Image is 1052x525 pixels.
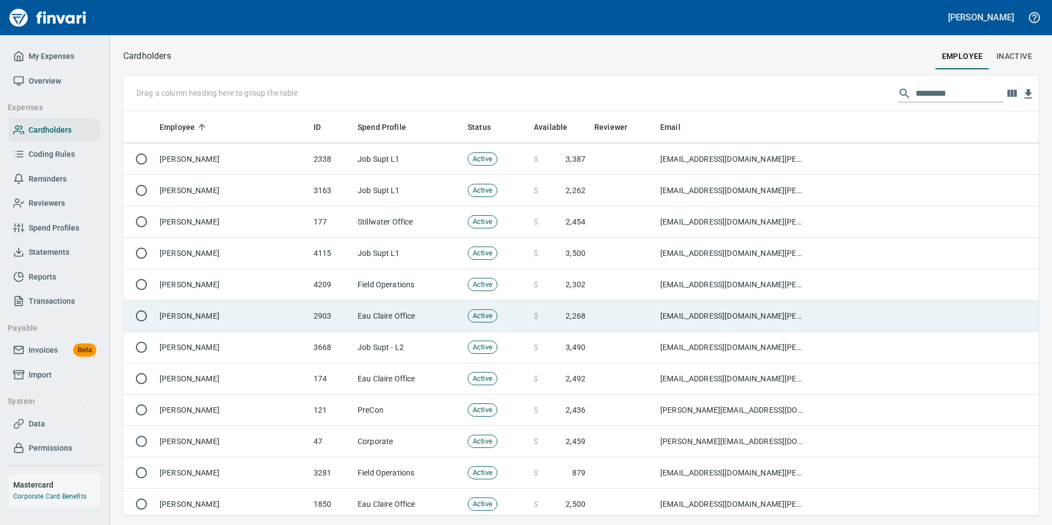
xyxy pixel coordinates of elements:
td: Job Supt L1 [353,238,463,269]
td: [PERSON_NAME] [155,269,309,300]
span: Payable [8,321,91,335]
td: Eau Claire Office [353,300,463,332]
span: 2,302 [566,279,585,290]
td: 2903 [309,300,353,332]
a: Overview [9,69,101,94]
span: Active [468,342,497,353]
span: $ [534,216,538,227]
span: 3,387 [566,154,585,165]
td: 3163 [309,175,353,206]
p: Drag a column heading here to group the table [136,87,298,99]
span: Spend Profile [358,121,420,134]
span: Active [468,217,497,227]
span: $ [534,310,538,321]
td: [PERSON_NAME] [155,457,309,489]
td: [PERSON_NAME] [155,300,309,332]
span: $ [534,154,538,165]
span: 2,268 [566,310,585,321]
span: Spend Profiles [29,221,79,235]
span: $ [534,404,538,415]
a: Cardholders [9,118,101,143]
td: 3668 [309,332,353,363]
td: [EMAIL_ADDRESS][DOMAIN_NAME][PERSON_NAME] [656,269,810,300]
nav: breadcrumb [123,50,171,63]
a: Reminders [9,167,101,192]
span: Statements [29,245,69,259]
img: Finvari [7,4,89,31]
button: Download table [1020,86,1037,102]
span: Active [468,311,497,321]
span: Available [534,121,567,134]
span: System [8,395,91,408]
td: Job Supt L1 [353,175,463,206]
span: Inactive [996,50,1032,63]
span: Cardholders [29,123,72,137]
span: 3,500 [566,248,585,259]
span: 879 [572,467,585,478]
span: Spend Profile [358,121,406,134]
span: ID [314,121,321,134]
h5: [PERSON_NAME] [948,12,1014,23]
span: 2,454 [566,216,585,227]
span: Reports [29,270,56,284]
span: Overview [29,74,61,88]
h6: Mastercard [13,479,101,491]
td: Stillwater Office [353,206,463,238]
span: 2,492 [566,373,585,384]
td: [EMAIL_ADDRESS][DOMAIN_NAME][PERSON_NAME] [656,457,810,489]
button: Expenses [3,97,95,118]
a: Reviewers [9,191,101,216]
a: Permissions [9,436,101,461]
td: Field Operations [353,269,463,300]
p: Cardholders [123,50,171,63]
span: Active [468,248,497,259]
td: PreCon [353,395,463,426]
td: 121 [309,395,353,426]
td: [PERSON_NAME][EMAIL_ADDRESS][DOMAIN_NAME][PERSON_NAME] [656,395,810,426]
span: Expenses [8,101,91,114]
span: Employee [160,121,209,134]
button: System [3,391,95,412]
span: Beta [73,344,96,357]
td: 2338 [309,144,353,175]
td: Field Operations [353,457,463,489]
span: Available [534,121,582,134]
td: 3281 [309,457,353,489]
td: 174 [309,363,353,395]
span: Status [468,121,505,134]
td: 1850 [309,489,353,520]
td: [PERSON_NAME] [155,206,309,238]
td: 4115 [309,238,353,269]
td: 47 [309,426,353,457]
a: Data [9,412,101,436]
button: [PERSON_NAME] [945,9,1017,26]
span: Reviewers [29,196,65,210]
a: Statements [9,240,101,265]
span: Active [468,280,497,290]
span: Email [660,121,681,134]
td: [PERSON_NAME] [155,363,309,395]
a: Import [9,363,101,387]
span: 3,490 [566,342,585,353]
span: $ [534,342,538,353]
span: 2,500 [566,499,585,510]
td: [EMAIL_ADDRESS][DOMAIN_NAME][PERSON_NAME] [656,363,810,395]
span: 2,436 [566,404,585,415]
td: [PERSON_NAME][EMAIL_ADDRESS][DOMAIN_NAME][PERSON_NAME] [656,426,810,457]
a: Corporate Card Benefits [13,493,86,500]
td: [PERSON_NAME] [155,238,309,269]
span: Active [468,405,497,415]
span: Active [468,499,497,510]
a: My Expenses [9,44,101,69]
span: Transactions [29,294,75,308]
td: Job Supt L1 [353,144,463,175]
a: Reports [9,265,101,289]
span: Active [468,154,497,165]
span: Permissions [29,441,72,455]
span: My Expenses [29,50,74,63]
td: Eau Claire Office [353,363,463,395]
span: 2,262 [566,185,585,196]
td: [EMAIL_ADDRESS][DOMAIN_NAME][PERSON_NAME] [656,489,810,520]
span: Coding Rules [29,147,75,161]
span: $ [534,467,538,478]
